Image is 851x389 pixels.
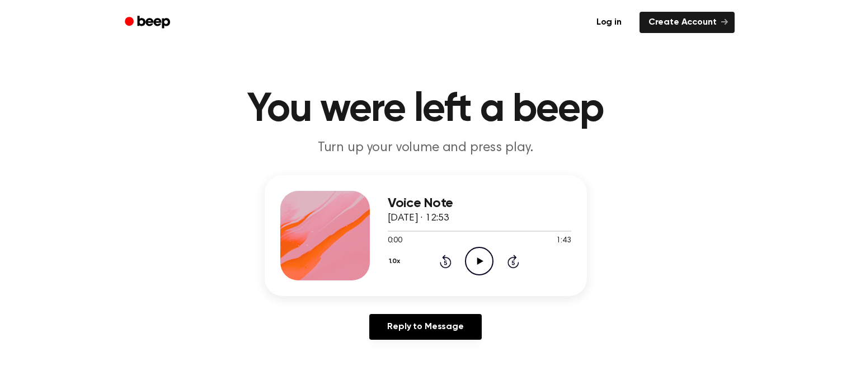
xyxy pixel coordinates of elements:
span: [DATE] · 12:53 [388,213,449,223]
h1: You were left a beep [139,90,712,130]
a: Beep [117,12,180,34]
a: Log in [585,10,633,35]
span: 1:43 [556,235,571,247]
span: 0:00 [388,235,402,247]
h3: Voice Note [388,196,571,211]
a: Create Account [640,12,735,33]
p: Turn up your volume and press play. [211,139,641,157]
button: 1.0x [388,252,405,271]
a: Reply to Message [369,314,481,340]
